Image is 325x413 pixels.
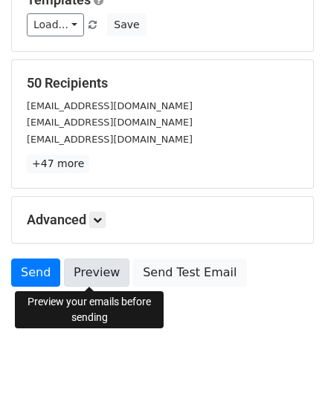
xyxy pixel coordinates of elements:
[27,134,193,145] small: [EMAIL_ADDRESS][DOMAIN_NAME]
[27,75,298,91] h5: 50 Recipients
[64,258,129,287] a: Preview
[27,13,84,36] a: Load...
[27,100,193,111] small: [EMAIL_ADDRESS][DOMAIN_NAME]
[107,13,146,36] button: Save
[15,291,164,328] div: Preview your emails before sending
[27,212,298,228] h5: Advanced
[11,258,60,287] a: Send
[27,117,193,128] small: [EMAIL_ADDRESS][DOMAIN_NAME]
[133,258,246,287] a: Send Test Email
[27,155,89,173] a: +47 more
[251,342,325,413] iframe: Chat Widget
